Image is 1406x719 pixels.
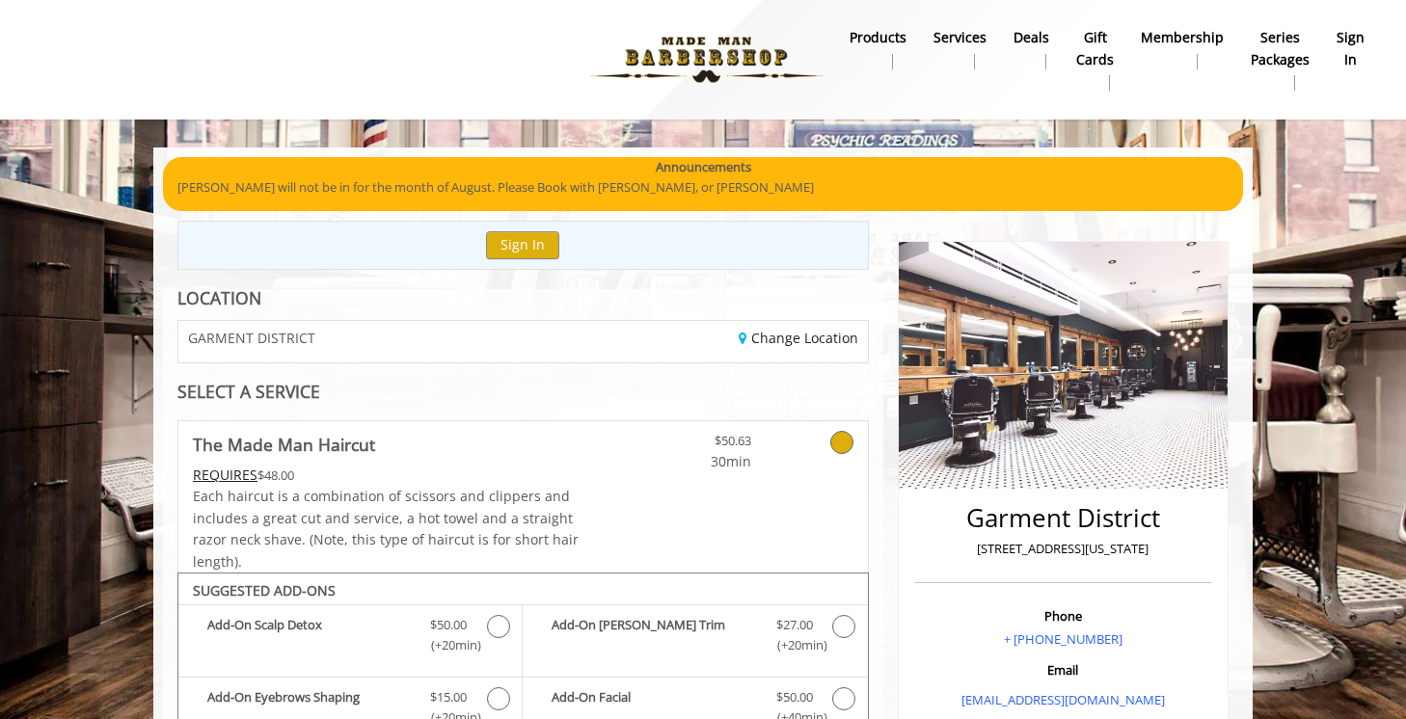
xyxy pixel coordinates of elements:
b: sign in [1337,27,1365,70]
a: DealsDeals [1000,24,1063,74]
label: Add-On Scalp Detox [188,615,512,660]
b: SUGGESTED ADD-ONS [193,581,336,599]
a: Series packagesSeries packages [1237,24,1323,95]
b: LOCATION [177,286,261,309]
p: [PERSON_NAME] will not be in for the month of August. Please Book with [PERSON_NAME], or [PERSON_... [177,177,1229,198]
div: $48.00 [193,465,581,486]
div: SELECT A SERVICE [177,383,869,401]
a: Change Location [739,329,858,347]
a: Gift cardsgift cards [1063,24,1127,95]
img: Made Man Barbershop logo [574,7,839,113]
b: The Made Man Haircut [193,431,375,458]
span: $15.00 [430,687,467,707]
h3: Email [920,663,1206,677]
a: Productsproducts [836,24,920,74]
b: Deals [1014,27,1049,48]
b: Add-On [PERSON_NAME] Trim [552,615,756,655]
b: products [850,27,906,48]
span: GARMENT DISTRICT [188,331,315,345]
p: [STREET_ADDRESS][US_STATE] [920,539,1206,559]
label: Add-On Beard Trim [532,615,857,660]
h3: Phone [920,609,1206,623]
b: gift cards [1076,27,1114,70]
b: Add-On Scalp Detox [207,615,411,655]
a: [EMAIL_ADDRESS][DOMAIN_NAME] [961,691,1165,708]
span: (+20min ) [766,635,823,655]
span: $50.00 [430,615,467,635]
a: $50.63 [637,421,751,472]
b: Services [933,27,987,48]
b: Membership [1141,27,1224,48]
span: Each haircut is a combination of scissors and clippers and includes a great cut and service, a ho... [193,487,579,570]
a: ServicesServices [920,24,1000,74]
span: 30min [637,451,751,472]
b: Announcements [656,157,751,177]
h2: Garment District [920,504,1206,532]
a: MembershipMembership [1127,24,1237,74]
span: This service needs some Advance to be paid before we block your appointment [193,466,257,484]
span: $50.00 [776,687,813,707]
b: Series packages [1251,27,1310,70]
button: Sign In [486,231,559,259]
span: (+20min ) [420,635,477,655]
a: sign insign in [1323,24,1378,74]
span: $27.00 [776,615,813,635]
a: + [PHONE_NUMBER] [1004,630,1122,648]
